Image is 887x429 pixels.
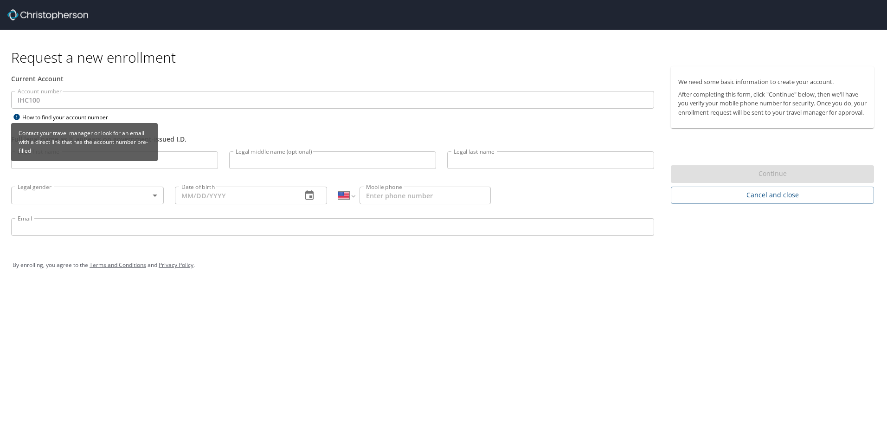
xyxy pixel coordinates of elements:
[11,187,164,204] div: ​
[11,134,654,144] div: Full legal name as it appears on government-issued I.D.
[671,187,874,204] button: Cancel and close
[678,189,867,201] span: Cancel and close
[13,253,874,277] div: By enrolling, you agree to the and .
[175,187,295,204] input: MM/DD/YYYY
[90,261,146,269] a: Terms and Conditions
[159,261,193,269] a: Privacy Policy
[11,74,654,84] div: Current Account
[7,9,88,20] img: cbt logo
[360,187,491,204] input: Enter phone number
[678,78,867,86] p: We need some basic information to create your account.
[678,90,867,117] p: After completing this form, click "Continue" below, then we'll have you verify your mobile phone ...
[11,111,127,123] div: How to find your account number
[11,48,881,66] h1: Request a new enrollment
[15,125,154,159] p: Contact your travel manager or look for an email with a direct link that has the account number p...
